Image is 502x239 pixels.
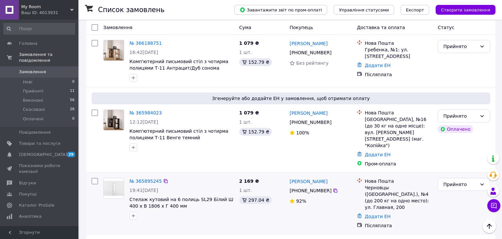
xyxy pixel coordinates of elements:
div: Післяплата [365,222,432,229]
div: 297.04 ₴ [239,196,272,204]
div: Пром-оплата [365,161,432,167]
span: Згенеруйте або додайте ЕН у замовлення, щоб отримати оплату [94,95,488,102]
a: Стелаж кутовий на 6 полиць SL29 Білий Ш 400 x В 1806 x Г 400 мм [129,197,233,209]
div: [PHONE_NUMBER] [288,48,333,57]
a: Комп'ютерний письмовий стіл з чотирма полицями Т-11 Венге темний [129,128,228,140]
span: Управління сайтом [19,225,60,236]
span: Cума [239,25,251,30]
img: Фото товару [104,40,124,60]
span: 1 шт. [239,50,252,55]
span: Повідомлення [19,129,51,135]
div: Нова Пошта [365,110,432,116]
a: Фото товару [103,40,124,61]
span: Замовлення [103,25,132,30]
a: Додати ЕН [365,152,391,157]
div: [PHONE_NUMBER] [288,186,333,195]
span: 16:42[DATE] [129,50,158,55]
a: [PERSON_NAME] [290,178,327,185]
span: 12:12[DATE] [129,119,158,125]
span: Товари та послуги [19,141,60,146]
span: Управління статусами [339,8,389,12]
a: [PERSON_NAME] [290,110,327,116]
div: 152.79 ₴ [239,58,272,66]
span: 19:41[DATE] [129,188,158,193]
span: 100% [296,130,309,135]
h1: Список замовлень [98,6,164,14]
button: Чат з покупцем [487,199,500,212]
button: Експорт [401,5,429,15]
span: Скасовані [23,107,45,112]
span: [DEMOGRAPHIC_DATA] [19,152,67,158]
span: Відгуки [19,180,36,186]
span: 56 [70,97,75,103]
span: Завантажити звіт по пром-оплаті [240,7,322,13]
span: Показники роботи компанії [19,163,60,175]
span: Без рейтингу [296,60,328,66]
span: 92% [296,198,306,204]
a: № 365895245 [129,179,162,184]
div: Прийнято [443,181,477,188]
div: Ваш ID: 4013931 [21,10,78,16]
button: Створити замовлення [436,5,495,15]
span: 0 [72,79,75,85]
a: № 365984023 [129,110,162,115]
img: Фото товару [104,181,124,196]
span: 1 079 ₴ [239,110,259,115]
span: Оплачені [23,116,43,122]
span: 0 [72,116,75,122]
span: Виконані [23,97,43,103]
div: [GEOGRAPHIC_DATA], №16 (до 30 кг на одне місце): вул. [PERSON_NAME][STREET_ADDRESS] (маг. "Копійка") [365,116,432,149]
a: Фото товару [103,178,124,199]
div: Оплачено [438,125,473,133]
span: Створити замовлення [441,8,490,12]
button: Управління статусами [334,5,394,15]
span: Прийняті [23,88,43,94]
img: Фото товару [104,110,124,130]
span: 1 шт. [239,119,252,125]
a: Комп'ютерний письмовий стіл з чотирма полицями Т-11 Антрацит/Дуб сонома [129,59,228,71]
a: Створити замовлення [429,7,495,12]
span: My Room [21,4,70,10]
span: Доставка та оплата [357,25,405,30]
span: 1 шт. [239,188,252,193]
button: Завантажити звіт по пром-оплаті [234,5,327,15]
a: Додати ЕН [365,63,391,68]
input: Пошук [3,23,75,35]
span: Головна [19,41,37,46]
div: [PHONE_NUMBER] [288,118,333,127]
div: Післяплата [365,71,432,78]
a: № 366188751 [129,41,162,46]
div: Прийнято [443,43,477,50]
span: 1 079 ₴ [239,41,259,46]
div: Прийнято [443,112,477,120]
div: Нова Пошта [365,40,432,46]
span: Аналітика [19,213,42,219]
span: Каталог ProSale [19,202,54,208]
span: Покупець [290,25,313,30]
a: Додати ЕН [365,214,391,219]
div: 152.79 ₴ [239,128,272,136]
a: [PERSON_NAME] [290,40,327,47]
span: 26 [70,107,75,112]
span: Нові [23,79,32,85]
span: Замовлення [19,69,46,75]
span: Замовлення та повідомлення [19,52,78,63]
div: Нова Пошта [365,178,432,184]
a: Фото товару [103,110,124,130]
span: 2 169 ₴ [239,179,259,184]
span: Експорт [406,8,424,12]
span: 11 [70,88,75,94]
span: 29 [67,152,75,157]
span: Статус [438,25,454,30]
span: Покупці [19,191,37,197]
div: Гребенка, №1: ул. [STREET_ADDRESS] [365,46,432,60]
div: Черновцы ([GEOGRAPHIC_DATA].), №4 (до 200 кг на одно место): ул. Главная, 200 [365,184,432,211]
button: Наверх [482,219,496,233]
